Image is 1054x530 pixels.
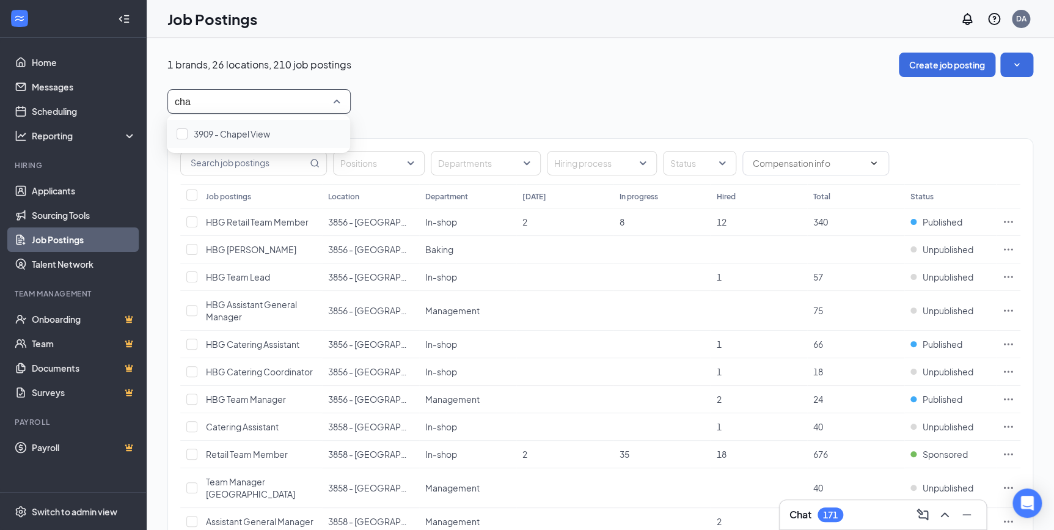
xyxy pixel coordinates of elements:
[328,516,444,527] span: 3858 - [GEOGRAPHIC_DATA]
[32,331,136,356] a: TeamCrown
[15,160,134,171] div: Hiring
[813,305,823,316] span: 75
[716,449,726,460] span: 18
[1002,515,1014,528] svg: Ellipses
[1011,59,1023,71] svg: SmallChevronDown
[1002,243,1014,256] svg: Ellipses
[425,366,457,377] span: In-shop
[425,421,457,432] span: In-shop
[32,179,136,203] a: Applicants
[328,421,444,432] span: 3858 - [GEOGRAPHIC_DATA]
[813,339,823,350] span: 66
[923,271,973,283] span: Unpublished
[32,75,136,99] a: Messages
[522,216,527,227] span: 2
[328,191,359,202] div: Location
[328,482,444,493] span: 3858 - [GEOGRAPHIC_DATA]
[32,380,136,405] a: SurveysCrown
[813,366,823,377] span: 18
[425,516,480,527] span: Management
[869,158,879,168] svg: ChevronDown
[923,243,973,256] span: Unpublished
[32,99,136,123] a: Scheduling
[823,510,838,520] div: 171
[716,339,721,350] span: 1
[959,507,974,522] svg: Minimize
[923,448,968,460] span: Sponsored
[522,449,527,460] span: 2
[322,386,419,413] td: 3856 - North Attleboro
[1000,53,1033,77] button: SmallChevronDown
[328,216,444,227] span: 3856 - [GEOGRAPHIC_DATA]
[322,236,419,263] td: 3856 - North Attleboro
[1002,216,1014,228] svg: Ellipses
[619,216,624,227] span: 8
[206,394,286,405] span: HBG Team Manager
[181,152,307,175] input: Search job postings
[716,271,721,282] span: 1
[32,252,136,276] a: Talent Network
[425,339,457,350] span: In-shop
[32,506,117,518] div: Switch to admin view
[167,58,351,72] p: 1 brands, 26 locations, 210 job postings
[813,421,823,432] span: 40
[419,236,516,263] td: Baking
[32,130,137,142] div: Reporting
[206,271,270,282] span: HBG Team Lead
[937,507,952,522] svg: ChevronUp
[1002,338,1014,350] svg: Ellipses
[32,307,136,331] a: OnboardingCrown
[32,50,136,75] a: Home
[322,413,419,441] td: 3858 - Glastonbury
[419,208,516,236] td: In-shop
[813,482,823,493] span: 40
[328,366,444,377] span: 3856 - [GEOGRAPHIC_DATA]
[1016,13,1027,24] div: DA
[1002,393,1014,405] svg: Ellipses
[419,441,516,468] td: In-shop
[419,413,516,441] td: In-shop
[322,358,419,386] td: 3856 - North Attleboro
[15,506,27,518] svg: Settings
[923,304,973,317] span: Unpublished
[813,271,823,282] span: 57
[425,394,480,405] span: Management
[425,244,453,255] span: Baking
[923,393,962,405] span: Published
[206,216,309,227] span: HBG Retail Team Member
[15,417,134,427] div: Payroll
[904,184,996,208] th: Status
[322,291,419,331] td: 3856 - North Attleboro
[328,339,444,350] span: 3856 - [GEOGRAPHIC_DATA]
[425,305,480,316] span: Management
[957,505,976,524] button: Minimize
[1012,488,1042,518] div: Open Intercom Messenger
[328,394,444,405] span: 3856 - [GEOGRAPHIC_DATA]
[194,128,270,139] span: 3909 - Chapel View
[923,366,973,378] span: Unpublished
[167,9,257,29] h1: Job Postings
[1002,366,1014,378] svg: Ellipses
[1002,482,1014,494] svg: Ellipses
[310,158,320,168] svg: MagnifyingGlass
[813,216,828,227] span: 340
[716,394,721,405] span: 2
[1002,304,1014,317] svg: Ellipses
[206,516,313,527] span: Assistant General Manager
[425,191,468,202] div: Department
[987,12,1001,26] svg: QuestionInfo
[789,508,811,521] h3: Chat
[419,291,516,331] td: Management
[807,184,904,208] th: Total
[32,356,136,380] a: DocumentsCrown
[206,244,296,255] span: HBG [PERSON_NAME]
[813,394,823,405] span: 24
[619,449,629,460] span: 35
[425,216,457,227] span: In-shop
[322,468,419,508] td: 3858 - Glastonbury
[32,227,136,252] a: Job Postings
[419,386,516,413] td: Management
[613,184,710,208] th: In progress
[899,53,995,77] button: Create job posting
[118,13,130,25] svg: Collapse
